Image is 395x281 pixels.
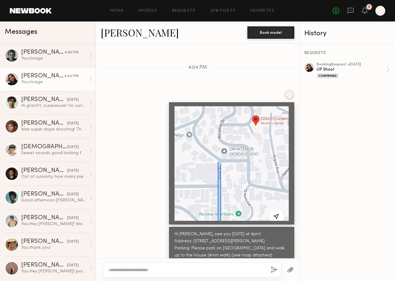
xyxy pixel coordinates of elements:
a: G [375,6,385,16]
div: You: Hey [PERSON_NAME]! Wanted to send you some Summer pieces, pinged you on i g . LMK! [21,221,86,227]
div: [PERSON_NAME] [21,239,67,245]
div: [DATE] [67,192,79,197]
div: [DATE] [67,168,79,174]
div: [DATE] [67,144,79,150]
div: [DATE] [67,121,79,127]
a: Home [110,9,124,13]
div: [DATE] [67,97,79,103]
a: Models [138,9,157,13]
div: You: thank you! [21,245,86,251]
a: Book model [247,29,294,35]
div: Hi granttt, a pleasure! I’m currently planning to go to [GEOGRAPHIC_DATA] to do some work next month [21,103,86,109]
div: [DATE] [67,263,79,268]
a: Job Posts [210,9,236,13]
div: [PERSON_NAME] [21,120,67,127]
div: 4:05 PM [64,50,79,56]
div: [PERSON_NAME] [21,191,67,197]
a: Favorites [250,9,274,13]
span: 4:04 PM [188,65,207,70]
div: [PERSON_NAME] [21,262,67,268]
div: 4:04 PM [64,73,79,79]
button: Book model [247,26,294,39]
div: [PERSON_NAME] [21,215,67,221]
div: UP Shoot [317,67,386,72]
div: [DATE] [67,215,79,221]
div: 7 [368,6,370,9]
a: [PERSON_NAME] [101,26,179,39]
div: booking Request • [DATE] [317,63,386,67]
a: Requests [172,9,196,13]
div: [PERSON_NAME] [21,168,67,174]
div: [PERSON_NAME] [21,97,67,103]
a: bookingRequest •[DATE]UP ShootConfirmed [317,63,390,78]
div: REQUESTS [304,51,390,55]
div: [PERSON_NAME] [21,49,64,56]
div: Sweet sounds good looking forward!! [21,150,86,156]
div: [DEMOGRAPHIC_DATA][PERSON_NAME] [21,144,67,150]
span: Messages [5,29,37,36]
div: History [304,30,390,37]
div: Out of curiosity, how many pieces would you be gifting? [21,174,86,180]
div: You: Hey [PERSON_NAME]! just checking in on this? [21,268,86,274]
div: Was super dope shooting! Thanks for having me! [21,127,86,132]
div: You: Image [21,79,86,85]
div: [PERSON_NAME] [21,73,64,79]
div: Confirmed [317,73,339,78]
div: [DATE] [67,239,79,245]
div: Hi [PERSON_NAME], see you [DATE] at 4pm! Address: [STREET_ADDRESS][PERSON_NAME] Parking: Please p... [175,231,289,259]
div: Good afternoon [PERSON_NAME], thank you for reaching out. I am impressed by the vintage designs o... [21,197,86,203]
div: You: Image [21,56,86,61]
